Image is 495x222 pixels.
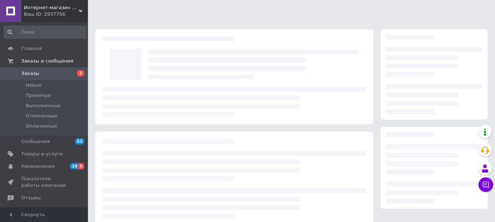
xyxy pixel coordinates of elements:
span: Выполненные [26,102,61,109]
span: 5 [78,163,84,169]
span: Уведомления [21,163,55,170]
span: Товары и услуги [21,151,63,157]
span: Заказы [21,70,39,77]
span: Сообщения [21,138,50,145]
span: Интернет-магазин "Книжный мир" [24,4,79,11]
span: 52 [75,138,84,144]
span: Принятые [26,92,51,99]
span: Оплаченные [26,123,57,129]
span: Отмененные [26,113,58,119]
button: Чат с покупателем [479,177,493,192]
input: Поиск [4,26,86,39]
span: 19 [70,163,78,169]
span: 2 [77,70,84,76]
span: Показатели работы компании [21,176,68,189]
span: Новые [26,82,42,89]
span: Главная [21,45,42,52]
span: Заказы и сообщения [21,58,73,64]
div: Ваш ID: 2937756 [24,11,88,18]
span: Отзывы [21,195,41,201]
